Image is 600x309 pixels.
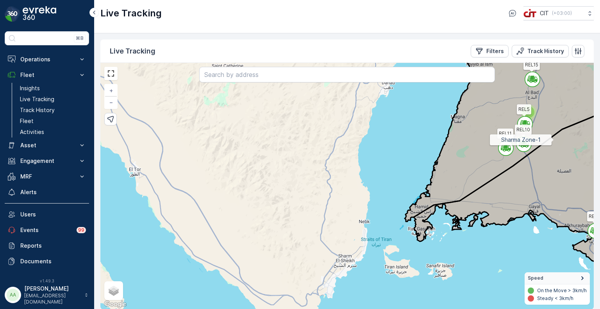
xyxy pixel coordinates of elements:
p: ( +03:00 ) [552,10,572,16]
button: CIT(+03:00) [523,6,594,20]
span: + [109,87,113,94]
img: logo [5,6,20,22]
p: Activities [20,128,44,136]
img: cit-logo_pOk6rL0.png [523,9,537,18]
input: Search by address [199,67,495,82]
p: Asset [20,141,73,149]
p: Steady < 3km/h [537,295,573,302]
p: [EMAIL_ADDRESS][DOMAIN_NAME] [24,293,80,305]
p: Live Tracking [100,7,162,20]
a: Users [5,207,89,222]
button: Filters [471,45,509,57]
button: MRF [5,169,89,184]
p: Fleet [20,71,73,79]
p: [PERSON_NAME] [24,285,80,293]
a: Live Tracking [17,94,89,105]
div: AA [7,289,19,301]
a: Documents [5,254,89,269]
p: Insights [20,84,40,92]
button: Engagement [5,153,89,169]
a: Events99 [5,222,89,238]
p: Fleet [20,117,34,125]
a: Zoom Out [105,96,117,108]
button: Asset [5,138,89,153]
p: ⌘B [76,35,84,41]
a: Zoom In [105,85,117,96]
p: On the Move > 3km/h [537,288,587,294]
p: Events [20,226,72,234]
p: Live Tracking [110,46,155,57]
span: v 1.49.3 [5,279,89,283]
p: 99 [78,227,85,234]
button: AA[PERSON_NAME][EMAIL_ADDRESS][DOMAIN_NAME] [5,285,89,305]
p: Reports [20,242,86,250]
p: Engagement [20,157,73,165]
p: CIT [540,9,549,17]
a: Insights [17,83,89,94]
p: Operations [20,55,73,63]
summary: Speed [525,272,590,284]
a: Fleet [17,116,89,127]
a: Activities [17,127,89,138]
button: Operations [5,52,89,67]
p: Documents [20,257,86,265]
p: Track History [527,47,564,55]
p: Live Tracking [20,95,54,103]
div: 6 [521,104,536,120]
button: Track History [512,45,569,57]
span: Speed [528,275,543,281]
img: logo_dark-DEwI_e13.png [23,6,56,22]
span: − [109,99,113,105]
p: Filters [486,47,504,55]
a: Reports [5,238,89,254]
button: Fleet [5,67,89,83]
p: Alerts [20,188,86,196]
p: MRF [20,173,73,180]
p: Users [20,211,86,218]
a: Layers [105,282,122,299]
a: View Fullscreen [105,68,117,79]
p: Track History [20,106,55,114]
span: 6 [527,109,530,115]
a: Alerts [5,184,89,200]
a: Track History [17,105,89,116]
